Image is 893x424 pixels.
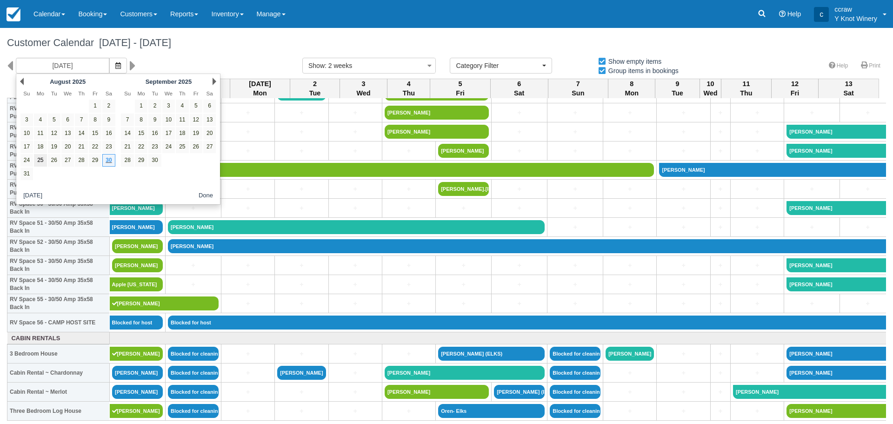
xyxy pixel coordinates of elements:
th: 12 Fri [771,79,819,98]
a: [PERSON_NAME] [112,385,163,399]
a: + [331,299,380,309]
a: + [733,406,781,416]
a: + [224,349,272,359]
a: + [277,184,326,194]
a: 9 [102,114,115,126]
a: + [733,280,781,289]
a: + [277,127,326,137]
a: + [385,349,433,359]
a: + [606,406,654,416]
span: Saturday [106,90,112,96]
a: [PERSON_NAME] [112,366,163,380]
a: + [713,349,728,359]
a: + [224,203,272,213]
a: 28 [75,154,87,167]
a: + [733,108,781,118]
a: + [786,222,837,232]
a: 31 [20,168,33,180]
a: + [713,127,728,137]
a: + [224,108,272,118]
span: Sunday [23,90,30,96]
a: + [224,146,272,156]
a: + [659,108,707,118]
a: 27 [61,154,74,167]
a: + [331,280,380,289]
a: + [277,261,326,270]
a: + [224,406,272,416]
a: + [659,387,707,397]
a: + [659,184,707,194]
a: + [733,261,781,270]
th: 3 Bedroom House [7,344,110,363]
a: Blocked for cleaning [550,366,600,380]
a: + [224,127,272,137]
a: + [733,146,781,156]
a: + [438,261,489,270]
a: + [277,108,326,118]
a: 13 [203,114,216,126]
th: RV Space 46 - 30/50 Amp 35x75 Pull Through [7,122,110,141]
a: + [659,299,707,309]
span: Monday [37,90,44,96]
span: Sunday [124,90,131,96]
th: RV Space 49 - 30/50 Amp 35x75 Pull Through [7,180,110,199]
a: + [786,299,837,309]
a: 17 [20,141,33,153]
h1: Customer Calendar [7,37,886,48]
a: [PERSON_NAME].[PERSON_NAME] [438,182,489,196]
a: 5 [48,114,60,126]
button: [DATE] [20,190,46,202]
a: 15 [135,127,147,140]
a: 22 [135,141,147,153]
button: Done [195,190,217,202]
a: 1 [135,100,147,112]
span: September [146,78,177,85]
th: RV Space 45 - 30/50 Amp 35x75 Pull Through [7,103,110,122]
a: + [713,387,728,397]
a: 20 [203,127,216,140]
span: Thursday [78,90,85,96]
a: [PERSON_NAME] [438,144,489,158]
a: + [659,368,707,378]
a: + [550,146,600,156]
a: + [842,184,893,194]
button: Category Filter [450,58,552,74]
a: + [277,280,326,289]
a: 23 [148,141,161,153]
a: + [331,349,380,359]
span: Help [787,10,801,18]
a: [PERSON_NAME] [110,220,163,234]
a: + [224,299,272,309]
a: + [842,108,893,118]
th: Cabin Rental ~ Chardonnay [7,363,110,383]
a: + [494,203,545,213]
a: + [659,349,707,359]
a: + [168,280,219,289]
a: + [733,299,781,309]
a: 4 [34,114,47,126]
a: 18 [176,127,188,140]
span: Category Filter [456,61,540,70]
a: + [550,280,600,289]
th: RV Space 55 - 30/50 Amp 35x58 Back In [7,294,110,313]
th: 5 Fri [430,79,490,98]
a: 7 [75,114,87,126]
a: 18 [34,141,47,153]
a: 6 [203,100,216,112]
a: + [606,261,654,270]
a: [PERSON_NAME] [112,239,163,253]
a: Prev [20,78,24,85]
span: Friday [193,90,199,96]
a: + [733,127,781,137]
a: + [659,280,707,289]
a: Blocked for cleaning [168,404,219,418]
a: [PERSON_NAME] [385,366,545,380]
span: 2025 [178,78,192,85]
a: Next [213,78,216,85]
a: 2 [148,100,161,112]
span: [DATE] - [DATE] [94,37,171,48]
a: + [385,146,433,156]
a: [PERSON_NAME] (ELKS) [494,385,545,399]
a: 27 [203,141,216,153]
a: [PERSON_NAME] [786,404,893,418]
